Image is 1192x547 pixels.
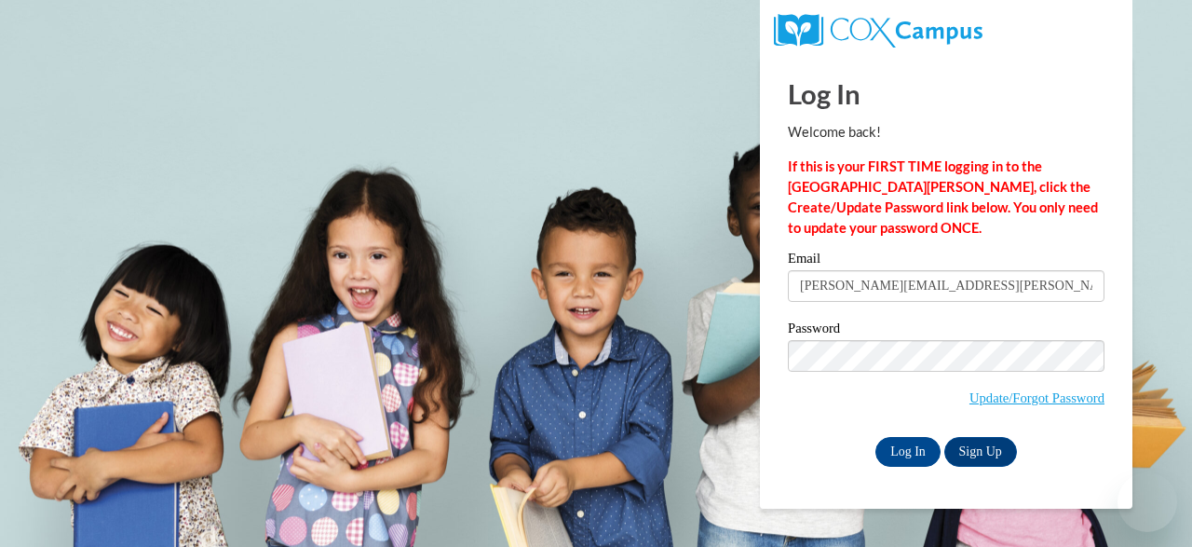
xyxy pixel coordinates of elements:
[774,14,982,48] img: COX Campus
[788,75,1104,113] h1: Log In
[1117,472,1177,532] iframe: Button to launch messaging window
[788,252,1104,270] label: Email
[788,321,1104,340] label: Password
[875,437,941,467] input: Log In
[788,122,1104,143] p: Welcome back!
[944,437,1017,467] a: Sign Up
[969,390,1104,405] a: Update/Forgot Password
[788,158,1098,236] strong: If this is your FIRST TIME logging in to the [GEOGRAPHIC_DATA][PERSON_NAME], click the Create/Upd...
